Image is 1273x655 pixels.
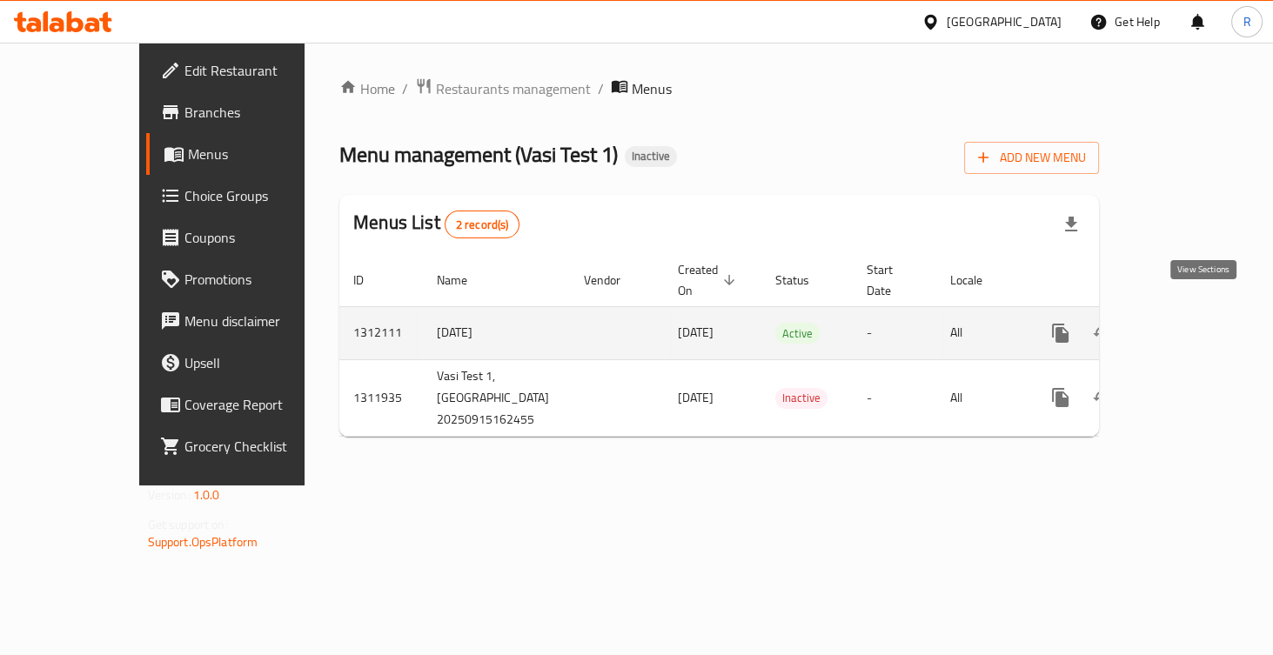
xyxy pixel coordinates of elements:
[936,359,1026,436] td: All
[339,77,1099,100] nav: breadcrumb
[678,321,714,344] span: [DATE]
[184,436,338,457] span: Grocery Checklist
[950,270,1005,291] span: Locale
[936,306,1026,359] td: All
[184,311,338,331] span: Menu disclaimer
[1040,312,1082,354] button: more
[146,425,352,467] a: Grocery Checklist
[423,306,570,359] td: [DATE]
[184,60,338,81] span: Edit Restaurant
[339,78,395,99] a: Home
[775,388,827,408] span: Inactive
[339,254,1221,437] table: enhanced table
[584,270,643,291] span: Vendor
[146,258,352,300] a: Promotions
[964,142,1099,174] button: Add New Menu
[436,78,591,99] span: Restaurants management
[146,91,352,133] a: Branches
[184,227,338,248] span: Coupons
[146,342,352,384] a: Upsell
[853,359,936,436] td: -
[1082,377,1123,418] button: Change Status
[146,50,352,91] a: Edit Restaurant
[184,269,338,290] span: Promotions
[775,323,820,344] div: Active
[146,300,352,342] a: Menu disclaimer
[339,135,618,174] span: Menu management ( Vasi Test 1 )
[146,175,352,217] a: Choice Groups
[625,146,677,167] div: Inactive
[184,185,338,206] span: Choice Groups
[678,259,740,301] span: Created On
[446,217,519,233] span: 2 record(s)
[415,77,591,100] a: Restaurants management
[775,388,827,409] div: Inactive
[775,270,832,291] span: Status
[184,352,338,373] span: Upsell
[423,359,570,436] td: Vasi Test 1,[GEOGRAPHIC_DATA] 20250915162455
[353,210,519,238] h2: Menus List
[184,394,338,415] span: Coverage Report
[193,484,220,506] span: 1.0.0
[632,78,672,99] span: Menus
[947,12,1062,31] div: [GEOGRAPHIC_DATA]
[1040,377,1082,418] button: more
[775,324,820,344] span: Active
[146,217,352,258] a: Coupons
[184,102,338,123] span: Branches
[339,359,423,436] td: 1311935
[437,270,490,291] span: Name
[445,211,520,238] div: Total records count
[853,306,936,359] td: -
[146,384,352,425] a: Coverage Report
[1026,254,1221,307] th: Actions
[188,144,338,164] span: Menus
[1050,204,1092,245] div: Export file
[353,270,386,291] span: ID
[148,531,258,553] a: Support.OpsPlatform
[148,484,191,506] span: Version:
[146,133,352,175] a: Menus
[625,149,677,164] span: Inactive
[1243,12,1250,31] span: R
[148,513,228,536] span: Get support on:
[598,78,604,99] li: /
[978,147,1085,169] span: Add New Menu
[339,306,423,359] td: 1312111
[402,78,408,99] li: /
[867,259,915,301] span: Start Date
[678,386,714,409] span: [DATE]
